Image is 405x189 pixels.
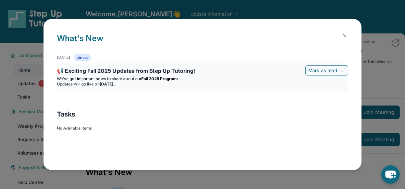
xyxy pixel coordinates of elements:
span: Mark as read [310,67,337,74]
span: Tasks [57,110,75,119]
button: Mark as read [307,65,348,75]
h1: What's New [57,32,348,54]
div: [DATE] [57,55,69,60]
strong: [DATE] [99,81,114,86]
div: 📢 Exciting Fall 2025 Updates from Step Up Tutoring! [57,67,348,76]
img: Close Icon [342,33,347,38]
span: We’ve got important news to share about our [57,76,139,81]
li: Updates will go live on [57,81,348,87]
div: Unread [73,54,89,61]
img: Mark as read [340,68,345,73]
div: No Available Items [57,126,348,131]
strong: Fall 2025 Program: [139,76,175,81]
button: chat-button [381,165,400,184]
